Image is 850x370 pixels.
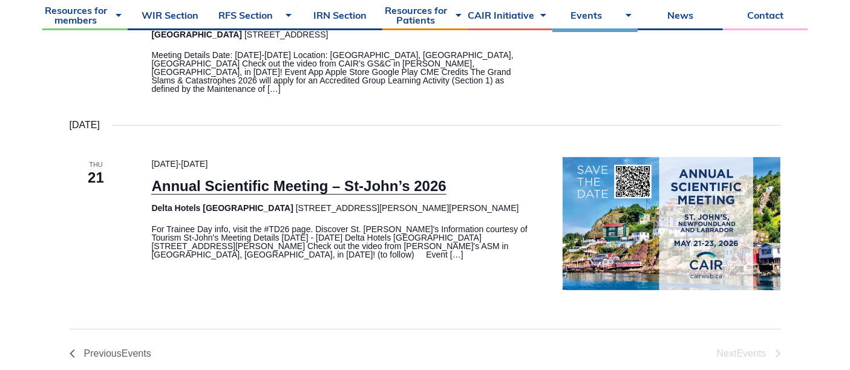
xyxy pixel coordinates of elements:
[181,159,208,169] span: [DATE]
[70,160,123,170] span: Thu
[151,203,293,213] span: Delta Hotels [GEOGRAPHIC_DATA]
[151,51,534,93] p: Meeting Details Date: [DATE]-[DATE] Location: [GEOGRAPHIC_DATA], [GEOGRAPHIC_DATA], [GEOGRAPHIC_D...
[84,349,151,359] span: Previous
[296,203,519,213] span: [STREET_ADDRESS][PERSON_NAME][PERSON_NAME]
[122,348,151,359] span: Events
[70,349,151,359] a: Previous Events
[563,157,780,290] img: Capture d’écran 2025-06-06 150827
[70,167,123,188] span: 21
[151,30,242,39] span: [GEOGRAPHIC_DATA]
[151,159,208,169] time: -
[70,117,100,133] time: [DATE]
[151,178,446,195] a: Annual Scientific Meeting – St-John’s 2026
[151,159,178,169] span: [DATE]
[151,225,534,259] p: For Trainee Day info, visit the #TD26 page. Discover St. [PERSON_NAME]'s Information courtesy of ...
[244,30,328,39] span: [STREET_ADDRESS]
